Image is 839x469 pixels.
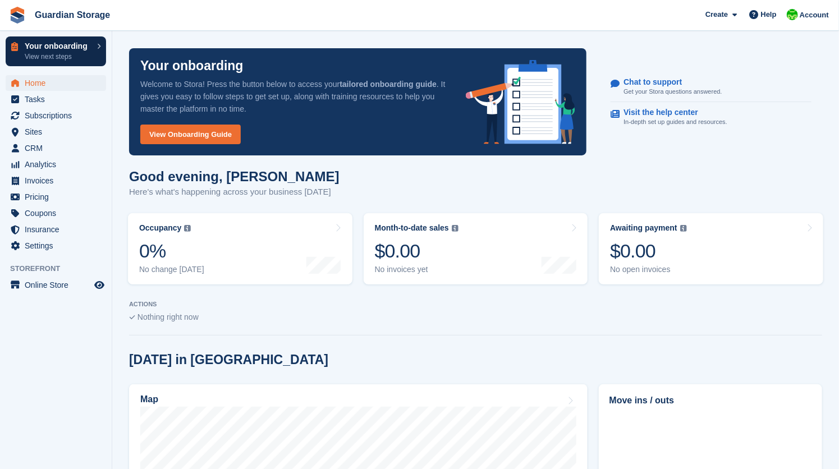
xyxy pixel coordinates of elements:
[137,312,199,321] span: Nothing right now
[6,173,106,188] a: menu
[6,222,106,237] a: menu
[129,186,340,199] p: Here's what's happening across your business [DATE]
[9,7,26,24] img: stora-icon-8386f47178a22dfd0bd8f6a31ec36ba5ce8667c1dd55bd0f319d3a0aa187defe.svg
[680,225,687,232] img: icon-info-grey-7440780725fd019a000dd9b08b2336e03edf1995a4989e88bcd33f0948082b44.svg
[610,240,687,263] div: $0.00
[93,278,106,292] a: Preview store
[25,157,92,172] span: Analytics
[25,173,92,188] span: Invoices
[611,102,812,132] a: Visit the help center In-depth set up guides and resources.
[800,10,829,21] span: Account
[6,157,106,172] a: menu
[25,205,92,221] span: Coupons
[6,238,106,254] a: menu
[140,394,158,404] h2: Map
[25,238,92,254] span: Settings
[139,265,204,274] div: No change [DATE]
[6,91,106,107] a: menu
[6,36,106,66] a: Your onboarding View next steps
[140,59,244,72] p: Your onboarding
[129,352,328,367] h2: [DATE] in [GEOGRAPHIC_DATA]
[25,108,92,123] span: Subscriptions
[6,75,106,91] a: menu
[787,9,798,20] img: Andrew Kinakin
[609,394,812,407] h2: Move ins / outs
[466,60,576,144] img: onboarding-info-6c161a55d2c0e0a8cae90662b2fe09162a5109e8cc188191df67fb4f79e88e88.svg
[25,140,92,156] span: CRM
[599,213,823,284] a: Awaiting payment $0.00 No open invoices
[623,87,722,96] p: Get your Stora questions answered.
[25,277,92,293] span: Online Store
[375,265,459,274] div: No invoices yet
[761,9,777,20] span: Help
[6,205,106,221] a: menu
[25,42,91,50] p: Your onboarding
[623,77,713,87] p: Chat to support
[25,222,92,237] span: Insurance
[6,140,106,156] a: menu
[25,52,91,62] p: View next steps
[140,78,448,115] p: Welcome to Stora! Press the button below to access your . It gives you easy to follow steps to ge...
[139,240,204,263] div: 0%
[25,75,92,91] span: Home
[6,108,106,123] a: menu
[375,223,449,233] div: Month-to-date sales
[6,124,106,140] a: menu
[6,189,106,205] a: menu
[610,223,677,233] div: Awaiting payment
[375,240,459,263] div: $0.00
[25,91,92,107] span: Tasks
[340,80,437,89] strong: tailored onboarding guide
[139,223,181,233] div: Occupancy
[610,265,687,274] div: No open invoices
[623,108,718,117] p: Visit the help center
[611,72,812,103] a: Chat to support Get your Stora questions answered.
[129,301,822,308] p: ACTIONS
[128,213,352,284] a: Occupancy 0% No change [DATE]
[705,9,728,20] span: Create
[623,117,727,127] p: In-depth set up guides and resources.
[452,225,459,232] img: icon-info-grey-7440780725fd019a000dd9b08b2336e03edf1995a4989e88bcd33f0948082b44.svg
[129,169,340,184] h1: Good evening, [PERSON_NAME]
[140,125,241,144] a: View Onboarding Guide
[25,189,92,205] span: Pricing
[25,124,92,140] span: Sites
[129,315,135,320] img: blank_slate_check_icon-ba018cac091ee9be17c0a81a6c232d5eb81de652e7a59be601be346b1b6ddf79.svg
[184,225,191,232] img: icon-info-grey-7440780725fd019a000dd9b08b2336e03edf1995a4989e88bcd33f0948082b44.svg
[6,277,106,293] a: menu
[10,263,112,274] span: Storefront
[30,6,114,24] a: Guardian Storage
[364,213,588,284] a: Month-to-date sales $0.00 No invoices yet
